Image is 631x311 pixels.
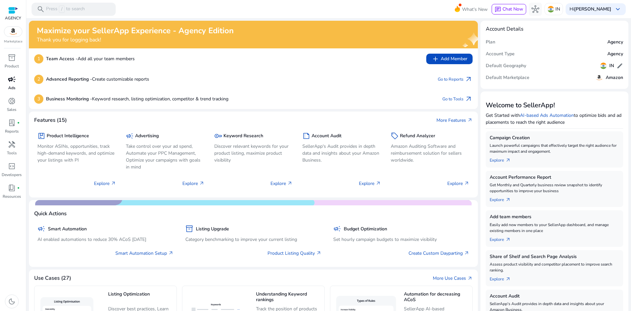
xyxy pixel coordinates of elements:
[3,194,21,199] p: Resources
[8,298,16,305] span: dark_mode
[359,180,381,187] p: Explore
[111,181,116,186] span: arrow_outward
[46,56,78,62] b: Team Access -
[115,250,174,257] a: Smart Automation Setup
[34,75,43,84] p: 2
[574,6,611,12] b: [PERSON_NAME]
[312,133,341,139] h5: Account Audit
[486,51,515,57] h5: Account Type
[505,197,511,202] span: arrow_outward
[447,180,469,187] p: Explore
[199,181,204,186] span: arrow_outward
[617,63,623,69] span: edit
[432,55,439,63] span: add
[486,26,524,32] h4: Account Details
[442,94,473,104] a: Go to Toolsarrow_outward
[8,141,16,148] span: handyman
[464,181,469,186] span: arrow_outward
[391,132,399,140] span: sell
[555,3,560,15] p: IN
[490,154,516,164] a: Explorearrow_outward
[34,275,71,281] h4: Use Cases (27)
[5,128,19,134] p: Reports
[607,51,623,57] h5: Agency
[490,194,516,203] a: Explorearrow_outward
[400,133,435,139] h5: Refund Analyzer
[168,250,174,256] span: arrow_outward
[438,75,473,84] a: Go to Reportsarrow_outward
[595,74,603,82] img: amazon.svg
[486,75,529,81] h5: Default Marketplace
[505,276,511,282] span: arrow_outward
[490,294,619,299] h5: Account Audit
[505,158,511,163] span: arrow_outward
[37,143,116,164] p: Monitor ASINs, opportunities, track high-demand keywords, and optimize your listings with PI
[462,4,488,15] span: What's New
[502,6,523,12] span: Chat Now
[607,39,623,45] h5: Agency
[600,63,607,69] img: in.svg
[333,225,341,233] span: campaign
[4,39,22,44] p: Marketplace
[490,261,619,273] p: Assess product visibility and competitor placement to improve search ranking.
[490,222,619,234] p: Easily add new members to your SellerApp dashboard, and manage existing members in one place
[465,75,473,83] span: arrow_outward
[287,181,292,186] span: arrow_outward
[520,112,574,118] a: AI-based Ads Automation
[182,180,204,187] p: Explore
[486,101,623,109] h3: Welcome to SellerApp!
[126,132,134,140] span: campaign
[5,15,21,21] p: AGENCY
[344,226,387,232] h5: Budget Optimization
[8,75,16,83] span: campaign
[376,181,381,186] span: arrow_outward
[34,54,43,64] p: 1
[8,85,15,91] p: Ads
[8,162,16,170] span: code_blocks
[185,236,321,243] p: Category benchmarking to improve your current listing
[5,63,19,69] p: Product
[302,132,310,140] span: summarize
[495,6,501,13] span: chat
[467,276,473,281] span: arrow_outward
[490,234,516,243] a: Explorearrow_outward
[464,250,469,256] span: arrow_outward
[108,292,173,303] h5: Listing Optimization
[37,5,45,13] span: search
[8,97,16,105] span: donut_small
[135,133,159,139] h5: Advertising
[37,225,45,233] span: campaign
[409,250,469,257] a: Create Custom Dayparting
[185,225,193,233] span: inventory_2
[59,6,65,13] span: /
[37,37,234,43] h4: Thank you for logging back!
[490,175,619,180] h5: Account Performance Report
[490,182,619,194] p: Get Monthly and Quarterly business review snapshot to identify opportunities to improve your busi...
[196,226,229,232] h5: Listing Upgrade
[34,117,67,123] h4: Features (15)
[426,54,473,64] button: addAdd Member
[34,94,43,104] p: 3
[548,6,554,13] img: in.svg
[270,180,292,187] p: Explore
[404,292,469,303] h5: Automation for decreasing ACoS
[94,180,116,187] p: Explore
[529,3,542,16] button: hub
[490,254,619,260] h5: Share of Shelf and Search Page Analysis
[606,75,623,81] h5: Amazon
[37,236,174,243] p: AI enabled automations to reduce 30% ACoS [DATE]
[46,6,85,13] p: Press to search
[614,5,622,13] span: keyboard_arrow_down
[8,119,16,127] span: lab_profile
[531,5,539,13] span: hub
[505,237,511,242] span: arrow_outward
[214,132,222,140] span: key
[467,117,473,123] span: arrow_outward
[48,226,87,232] h5: Smart Automation
[490,214,619,220] h5: Add team members
[34,211,67,217] h4: Quick Actions
[256,292,321,303] h5: Understanding Keyword rankings
[46,55,135,62] p: Add all your team members
[126,143,204,170] p: Take control over your ad spend, Automate your PPC Management, Optimize your campaigns with goals...
[46,76,92,82] b: Advanced Reporting -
